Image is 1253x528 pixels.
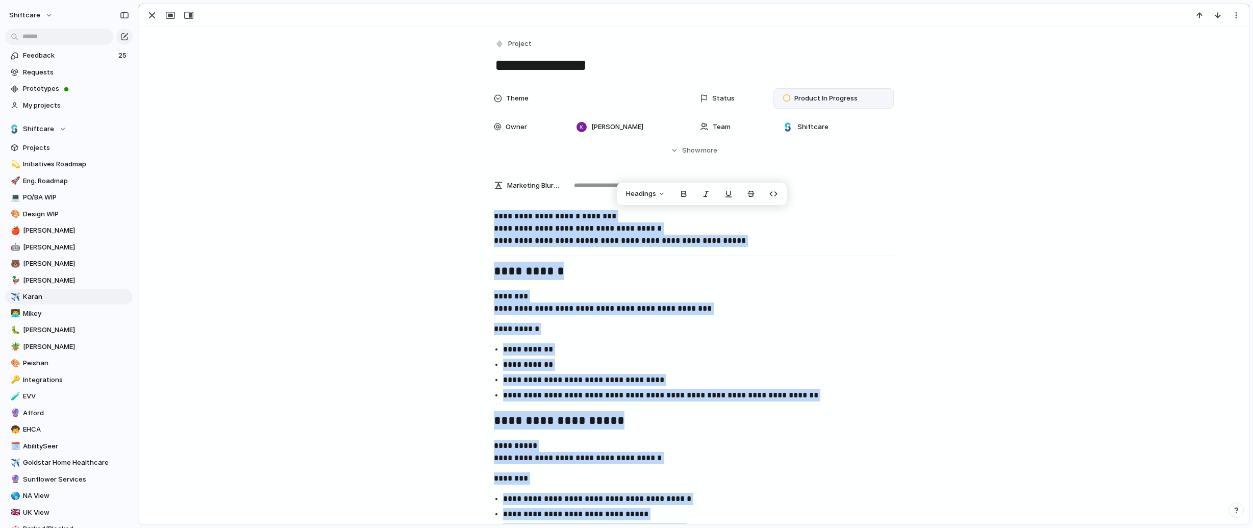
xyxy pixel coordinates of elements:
div: 🐛 [11,324,18,336]
span: Project [508,39,532,49]
button: 🚀 [9,176,19,186]
span: shiftcare [9,10,40,20]
span: Status [712,93,735,104]
a: 🧪EVV [5,389,133,404]
a: 🔮Sunflower Services [5,472,133,487]
button: 🦆 [9,275,19,286]
span: 25 [118,51,129,61]
button: 🎨 [9,209,19,219]
div: 💻PO/BA WIP [5,190,133,205]
div: 🚀 [11,175,18,187]
button: 👨‍💻 [9,309,19,319]
div: ✈️ [11,291,18,303]
span: Afford [23,408,129,418]
span: Goldstar Home Healthcare [23,458,129,468]
div: 🇬🇧 [11,507,18,518]
a: 🍎[PERSON_NAME] [5,223,133,238]
span: [PERSON_NAME] [23,325,129,335]
div: 🔑 [11,374,18,386]
span: Team [713,122,731,132]
a: 🎨Design WIP [5,207,133,222]
div: 🪴 [11,341,18,353]
a: 🤖[PERSON_NAME] [5,240,133,255]
div: 🤖 [11,241,18,253]
span: Sunflower Services [23,474,129,485]
button: 🤖 [9,242,19,253]
button: 🗓️ [9,441,19,451]
div: 💻 [11,192,18,204]
a: 🌎NA View [5,488,133,504]
div: 🧒 [11,424,18,436]
div: 🔮 [11,473,18,485]
div: 🗓️AbilitySeer [5,439,133,454]
button: Project [493,37,535,52]
div: 🌎 [11,490,18,502]
span: Feedback [23,51,115,61]
span: EVV [23,391,129,401]
button: ✈️ [9,458,19,468]
button: 🔑 [9,375,19,385]
a: My projects [5,98,133,113]
span: Theme [506,93,529,104]
div: 🔮Afford [5,406,133,421]
a: 🔑Integrations [5,372,133,388]
span: My projects [23,100,129,111]
a: Prototypes [5,81,133,96]
button: 🐛 [9,325,19,335]
div: 🚀Eng. Roadmap [5,173,133,189]
span: Headings [626,189,656,199]
span: AbilitySeer [23,441,129,451]
a: 💫Initiatives Roadmap [5,157,133,172]
button: Shiftcare [5,121,133,137]
div: 🍎 [11,225,18,237]
div: 🦆 [11,274,18,286]
span: Shiftcare [23,124,54,134]
button: 🧪 [9,391,19,401]
div: 🎨 [11,208,18,220]
span: Shiftcare [797,122,829,132]
a: 🪴[PERSON_NAME] [5,339,133,355]
a: 👨‍💻Mikey [5,306,133,321]
button: 🔮 [9,474,19,485]
div: 👨‍💻 [11,308,18,319]
span: EHCA [23,424,129,435]
span: [PERSON_NAME] [23,259,129,269]
div: 🗓️ [11,440,18,452]
span: Marketing Blurb (15-20 Words) [507,181,559,191]
button: 🧒 [9,424,19,435]
div: 🎨 [11,358,18,369]
span: UK View [23,508,129,518]
a: Projects [5,140,133,156]
span: Mikey [23,309,129,319]
span: [PERSON_NAME] [23,225,129,236]
button: 🍎 [9,225,19,236]
a: 🧒EHCA [5,422,133,437]
button: 🐻 [9,259,19,269]
a: Requests [5,65,133,80]
a: ✈️Goldstar Home Healthcare [5,455,133,470]
span: Show [682,145,700,156]
a: ✈️Karan [5,289,133,305]
span: NA View [23,491,129,501]
button: 🎨 [9,358,19,368]
div: 🐻 [11,258,18,270]
span: Owner [506,122,527,132]
span: [PERSON_NAME] [591,122,643,132]
span: [PERSON_NAME] [23,242,129,253]
a: 🎨Peishan [5,356,133,371]
button: 💫 [9,159,19,169]
a: 🐛[PERSON_NAME] [5,322,133,338]
button: Showmore [494,141,894,160]
button: ✈️ [9,292,19,302]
